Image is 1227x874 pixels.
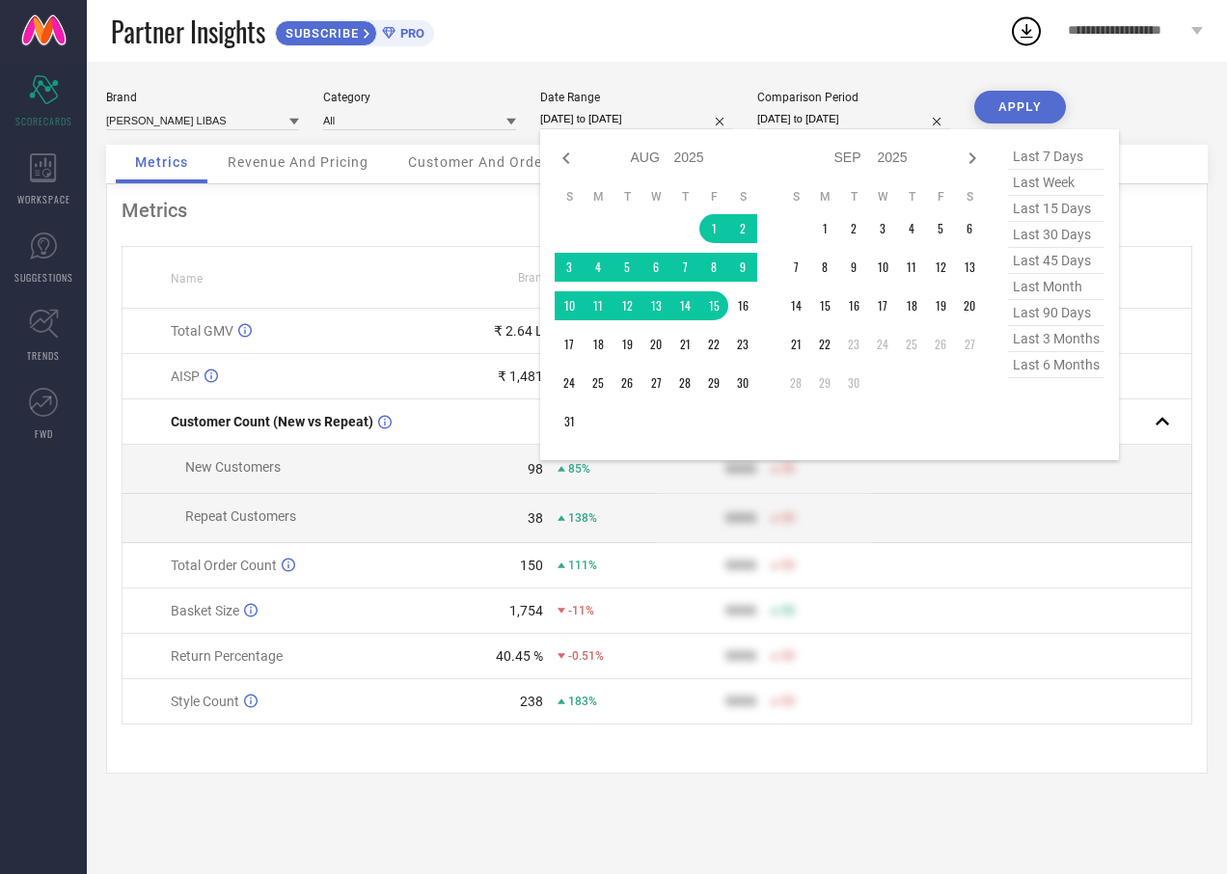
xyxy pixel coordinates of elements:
td: Tue Sep 02 2025 [839,214,868,243]
td: Sun Aug 03 2025 [555,253,584,282]
td: Mon Sep 01 2025 [810,214,839,243]
th: Saturday [955,189,984,205]
div: Previous month [555,147,578,170]
td: Tue Sep 23 2025 [839,330,868,359]
td: Fri Sep 26 2025 [926,330,955,359]
td: Sun Aug 24 2025 [555,369,584,397]
th: Sunday [555,189,584,205]
td: Mon Sep 15 2025 [810,291,839,320]
th: Friday [699,189,728,205]
th: Saturday [728,189,757,205]
td: Wed Aug 27 2025 [641,369,670,397]
div: Next month [961,147,984,170]
div: 9999 [725,510,756,526]
span: 138% [568,511,597,525]
td: Thu Sep 04 2025 [897,214,926,243]
span: 111% [568,559,597,572]
div: Open download list [1009,14,1044,48]
span: Repeat Customers [185,508,296,524]
span: Metrics [135,154,188,170]
td: Sat Sep 27 2025 [955,330,984,359]
th: Wednesday [868,189,897,205]
div: Category [323,91,516,104]
span: Customer Count (New vs Repeat) [171,414,373,429]
div: 9999 [725,603,756,618]
span: 50 [781,511,795,525]
div: 98 [528,461,543,477]
td: Thu Aug 14 2025 [670,291,699,320]
div: Brand [106,91,299,104]
td: Fri Sep 05 2025 [926,214,955,243]
span: last week [1008,170,1104,196]
span: Return Percentage [171,648,283,664]
div: 238 [520,694,543,709]
div: ₹ 2.64 L [494,323,543,339]
td: Wed Aug 06 2025 [641,253,670,282]
td: Mon Sep 22 2025 [810,330,839,359]
td: Fri Aug 01 2025 [699,214,728,243]
td: Wed Sep 03 2025 [868,214,897,243]
span: SCORECARDS [15,114,72,128]
th: Monday [584,189,613,205]
span: New Customers [185,459,281,475]
span: -11% [568,604,594,617]
span: TRENDS [27,348,60,363]
th: Tuesday [613,189,641,205]
a: SUBSCRIBEPRO [275,15,434,46]
td: Sun Sep 28 2025 [781,369,810,397]
td: Fri Aug 29 2025 [699,369,728,397]
td: Wed Aug 13 2025 [641,291,670,320]
div: 9999 [725,694,756,709]
td: Fri Sep 12 2025 [926,253,955,282]
span: Style Count [171,694,239,709]
td: Tue Aug 19 2025 [613,330,641,359]
td: Fri Aug 15 2025 [699,291,728,320]
td: Thu Sep 18 2025 [897,291,926,320]
div: ₹ 1,481 [498,369,543,384]
td: Mon Aug 25 2025 [584,369,613,397]
th: Friday [926,189,955,205]
td: Sat Aug 09 2025 [728,253,757,282]
div: 38 [528,510,543,526]
td: Thu Aug 21 2025 [670,330,699,359]
td: Tue Aug 05 2025 [613,253,641,282]
td: Sat Aug 02 2025 [728,214,757,243]
span: last 90 days [1008,300,1104,326]
div: 40.45 % [496,648,543,664]
td: Mon Sep 08 2025 [810,253,839,282]
span: PRO [395,26,424,41]
th: Thursday [670,189,699,205]
span: FWD [35,426,53,441]
span: -0.51% [568,649,604,663]
td: Thu Aug 07 2025 [670,253,699,282]
span: last 30 days [1008,222,1104,248]
span: WORKSPACE [17,192,70,206]
td: Wed Sep 10 2025 [868,253,897,282]
span: last month [1008,274,1104,300]
div: 150 [520,558,543,573]
div: 9999 [725,461,756,477]
span: 85% [568,462,590,476]
td: Fri Aug 08 2025 [699,253,728,282]
td: Sun Aug 17 2025 [555,330,584,359]
span: Partner Insights [111,12,265,51]
td: Tue Sep 30 2025 [839,369,868,397]
span: 50 [781,559,795,572]
td: Mon Aug 18 2025 [584,330,613,359]
span: last 15 days [1008,196,1104,222]
td: Tue Sep 09 2025 [839,253,868,282]
span: AISP [171,369,200,384]
button: APPLY [974,91,1066,123]
td: Wed Sep 17 2025 [868,291,897,320]
td: Sun Aug 10 2025 [555,291,584,320]
td: Sat Sep 13 2025 [955,253,984,282]
span: Revenue And Pricing [228,154,368,170]
th: Monday [810,189,839,205]
td: Sun Sep 21 2025 [781,330,810,359]
td: Sun Sep 07 2025 [781,253,810,282]
td: Mon Sep 29 2025 [810,369,839,397]
div: Date Range [540,91,733,104]
td: Thu Aug 28 2025 [670,369,699,397]
span: Brand Value [518,271,582,285]
span: last 6 months [1008,352,1104,378]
